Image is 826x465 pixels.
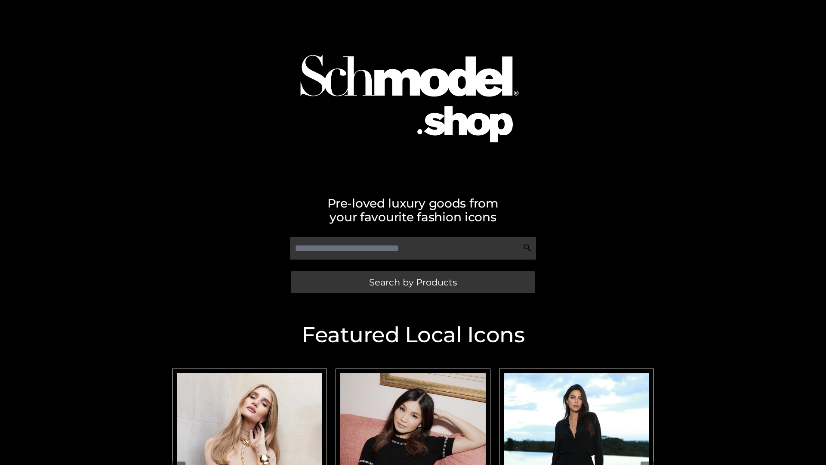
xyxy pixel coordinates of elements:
h2: Featured Local Icons​ [168,324,658,346]
span: Search by Products [369,278,457,287]
a: Search by Products [291,271,535,293]
h2: Pre-loved luxury goods from your favourite fashion icons [168,196,658,224]
img: Search Icon [523,244,532,252]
